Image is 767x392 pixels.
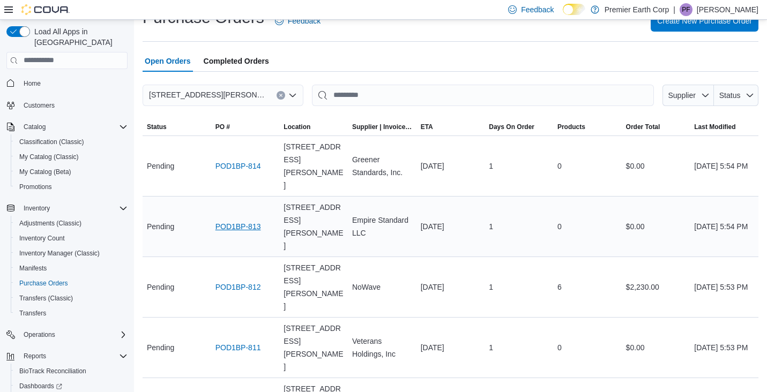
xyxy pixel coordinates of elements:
div: Pauline Fonzi [680,3,692,16]
a: Customers [19,99,59,112]
span: 0 [557,341,562,354]
a: Feedback [271,10,325,32]
span: [STREET_ADDRESS][PERSON_NAME] [284,140,344,192]
span: Transfers [15,307,128,320]
input: Dark Mode [563,4,585,15]
div: NoWave [348,276,416,298]
span: My Catalog (Beta) [15,165,128,178]
a: Inventory Manager (Classic) [15,247,104,260]
span: Classification (Classic) [19,138,84,146]
div: Veterans Holdings, Inc [348,330,416,365]
a: Classification (Classic) [15,135,88,148]
span: Last Modified [694,123,735,131]
button: Supplier [662,85,714,106]
span: Reports [24,352,46,360]
button: Transfers [11,306,132,321]
span: Open Orders [145,50,191,72]
button: Home [2,76,132,91]
span: [STREET_ADDRESS][PERSON_NAME] [149,88,266,101]
button: Location [279,118,348,135]
span: Feedback [521,4,554,15]
span: Home [24,79,41,88]
button: Catalog [19,120,50,133]
span: Order Total [626,123,660,131]
button: Open list of options [288,91,297,100]
span: Pending [147,160,174,172]
span: PF [682,3,690,16]
span: My Catalog (Beta) [19,168,71,176]
button: Classification (Classic) [11,134,132,149]
span: Adjustments (Classic) [19,219,81,228]
input: This is a search bar. After typing your query, hit enter to filter the results lower in the page. [312,85,654,106]
button: Inventory Count [11,231,132,246]
a: Transfers [15,307,50,320]
div: Empire Standard LLC [348,209,416,244]
span: Pending [147,281,174,293]
span: Manifests [15,262,128,275]
button: Purchase Orders [11,276,132,291]
span: Completed Orders [204,50,269,72]
div: [DATE] 5:53 PM [690,337,758,358]
span: Adjustments (Classic) [15,217,128,230]
span: Operations [19,328,128,341]
span: My Catalog (Classic) [19,153,79,161]
button: Products [553,118,622,135]
img: Cova [21,4,70,15]
span: PO # [215,123,230,131]
a: POD1BP-811 [215,341,261,354]
div: Greener Standards, Inc. [348,149,416,183]
span: Supplier | Invoice Number [352,123,412,131]
div: $0.00 [622,216,690,237]
a: Home [19,77,45,90]
span: Inventory [19,202,128,215]
span: Catalog [24,123,46,131]
button: Clear input [277,91,285,100]
a: Manifests [15,262,51,275]
span: Manifests [19,264,47,273]
span: Transfers (Classic) [15,292,128,305]
span: Transfers (Classic) [19,294,73,303]
span: Status [719,91,741,100]
div: $2,230.00 [622,276,690,298]
button: Transfers (Classic) [11,291,132,306]
span: Pending [147,220,174,233]
button: Inventory [19,202,54,215]
span: Supplier [668,91,696,100]
a: POD1BP-814 [215,160,261,172]
span: 1 [489,281,493,293]
button: Catalog [2,119,132,134]
div: [DATE] [416,337,485,358]
span: [STREET_ADDRESS][PERSON_NAME] [284,322,344,373]
span: BioTrack Reconciliation [19,367,86,375]
span: Inventory [24,204,50,213]
span: 1 [489,220,493,233]
button: Days On Order [485,118,553,135]
button: Status [714,85,758,106]
button: Operations [2,327,132,342]
button: Status [143,118,211,135]
a: My Catalog (Beta) [15,165,76,178]
span: Inventory Count [15,232,128,245]
button: BioTrack Reconciliation [11,364,132,379]
button: My Catalog (Classic) [11,149,132,164]
div: [DATE] 5:54 PM [690,216,758,237]
button: PO # [211,118,280,135]
div: [DATE] 5:53 PM [690,276,758,298]
span: Inventory Manager (Classic) [15,247,128,260]
button: Adjustments (Classic) [11,216,132,231]
span: ETA [421,123,433,131]
button: Supplier | Invoice Number [348,118,416,135]
span: [STREET_ADDRESS][PERSON_NAME] [284,261,344,313]
button: Inventory Manager (Classic) [11,246,132,261]
span: Dashboards [19,382,62,390]
span: Inventory Count [19,234,65,243]
span: Status [147,123,167,131]
button: Customers [2,97,132,113]
p: [PERSON_NAME] [697,3,758,16]
div: [DATE] [416,216,485,237]
span: Customers [19,99,128,112]
a: BioTrack Reconciliation [15,365,91,378]
a: Transfers (Classic) [15,292,77,305]
span: Purchase Orders [15,277,128,290]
